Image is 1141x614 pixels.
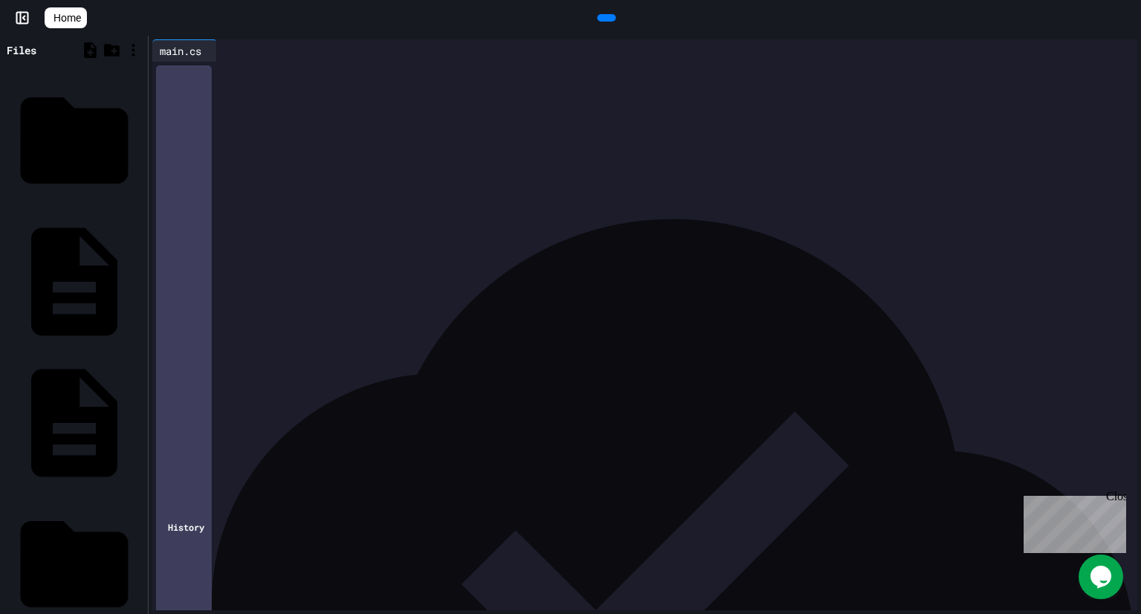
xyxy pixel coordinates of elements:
div: main.cs [152,39,217,62]
a: Home [45,7,87,28]
div: Files [7,42,36,58]
div: Chat with us now!Close [6,6,103,94]
iframe: chat widget [1079,555,1126,599]
iframe: chat widget [1018,490,1126,553]
span: Home [53,10,81,25]
div: main.cs [152,43,209,59]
